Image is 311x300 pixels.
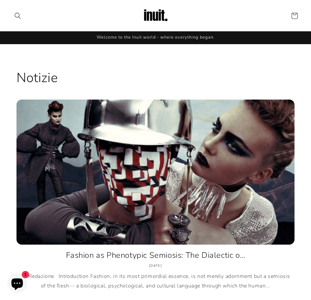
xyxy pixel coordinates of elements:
div: Announcement [11,31,300,44]
h1: Notizie [16,69,295,86]
summary: Search [11,9,25,23]
span: Welcome to the Inuit world - where everything began. [97,34,215,40]
img: Inuit Logo [142,3,169,29]
inbox-online-store-chat: Shopify online store chat [5,273,29,295]
a: Fashion as Phenotypic Semiosis: The Dialectic o... [16,250,295,260]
